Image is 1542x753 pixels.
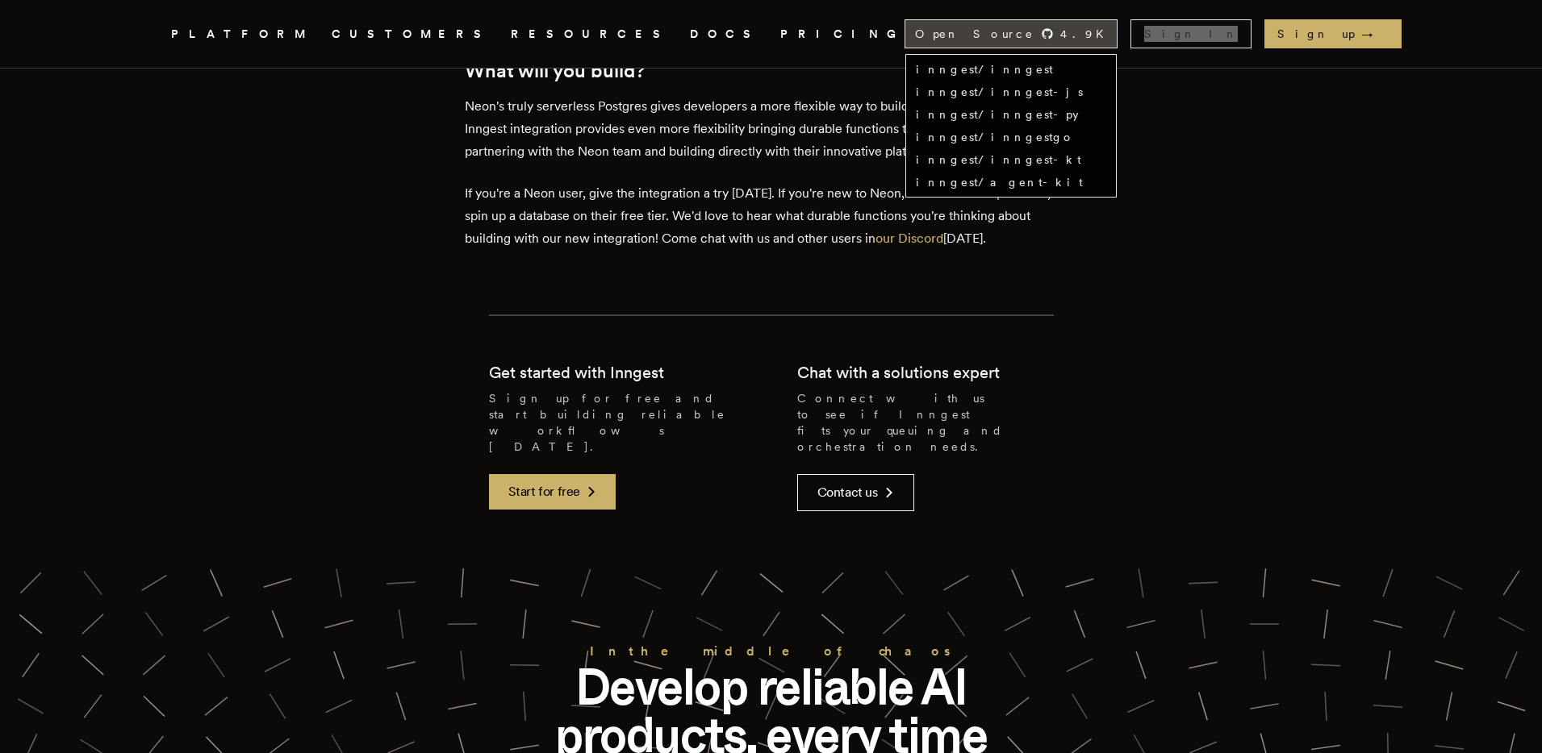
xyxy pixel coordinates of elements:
a: our Discord [875,231,943,246]
button: PLATFORM [171,24,312,44]
a: inngest/agent-kit [916,176,1083,189]
a: Contact us [797,474,914,511]
a: inngest/inngest-kt [916,153,1081,166]
a: Sign In [1130,19,1252,48]
h2: Get started with Inngest [489,361,664,384]
a: DOCS [690,24,761,44]
a: Start for free [489,474,616,510]
a: inngest/inngest-js [916,85,1083,98]
a: PRICING [780,24,905,44]
p: Connect with us to see if Inngest fits your queuing and orchestration needs. [797,390,1054,455]
p: Neon's truly serverless Postgres gives developers a more flexible way to build with Postgres and ... [465,95,1078,163]
p: If you're a Neon user, give the integration a try [DATE]. If you're new to Neon, , and spin up a ... [465,182,1078,250]
a: inngest/inngest-py [916,108,1079,121]
h2: In the middle of chaos [513,640,1030,663]
h2: What will you build? [465,60,1078,82]
button: RESOURCES [511,24,671,44]
span: → [1361,26,1389,42]
h2: Chat with a solutions expert [797,361,1000,384]
p: Sign up for free and start building reliable workflows [DATE]. [489,390,746,455]
span: Open Source [915,26,1034,42]
a: check out their platform [905,185,1047,201]
span: 4.9 K [1060,26,1114,42]
a: CUSTOMERS [332,24,491,44]
a: inngest/inngestgo [916,131,1075,144]
a: Sign up [1264,19,1402,48]
a: inngest/inngest [916,63,1053,76]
